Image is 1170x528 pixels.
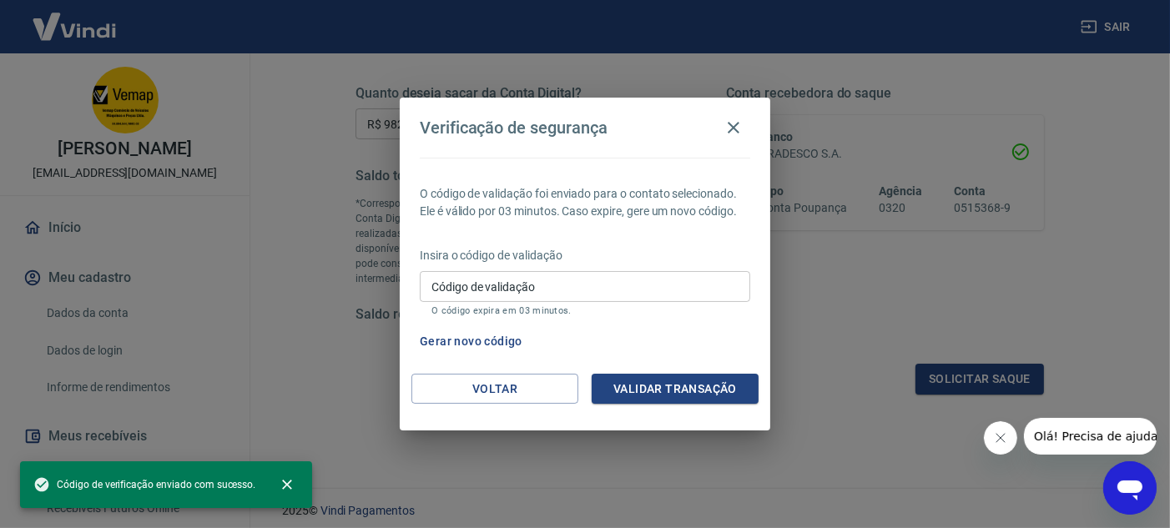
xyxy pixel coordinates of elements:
[420,185,750,220] p: O código de validação foi enviado para o contato selecionado. Ele é válido por 03 minutos. Caso e...
[10,12,140,25] span: Olá! Precisa de ajuda?
[411,374,578,405] button: Voltar
[420,118,608,138] h4: Verificação de segurança
[592,374,759,405] button: Validar transação
[984,421,1017,455] iframe: Fechar mensagem
[413,326,529,357] button: Gerar novo código
[1024,418,1157,455] iframe: Mensagem da empresa
[33,476,255,493] span: Código de verificação enviado com sucesso.
[420,247,750,264] p: Insira o código de validação
[269,466,305,503] button: close
[431,305,739,316] p: O código expira em 03 minutos.
[1103,461,1157,515] iframe: Botão para abrir a janela de mensagens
